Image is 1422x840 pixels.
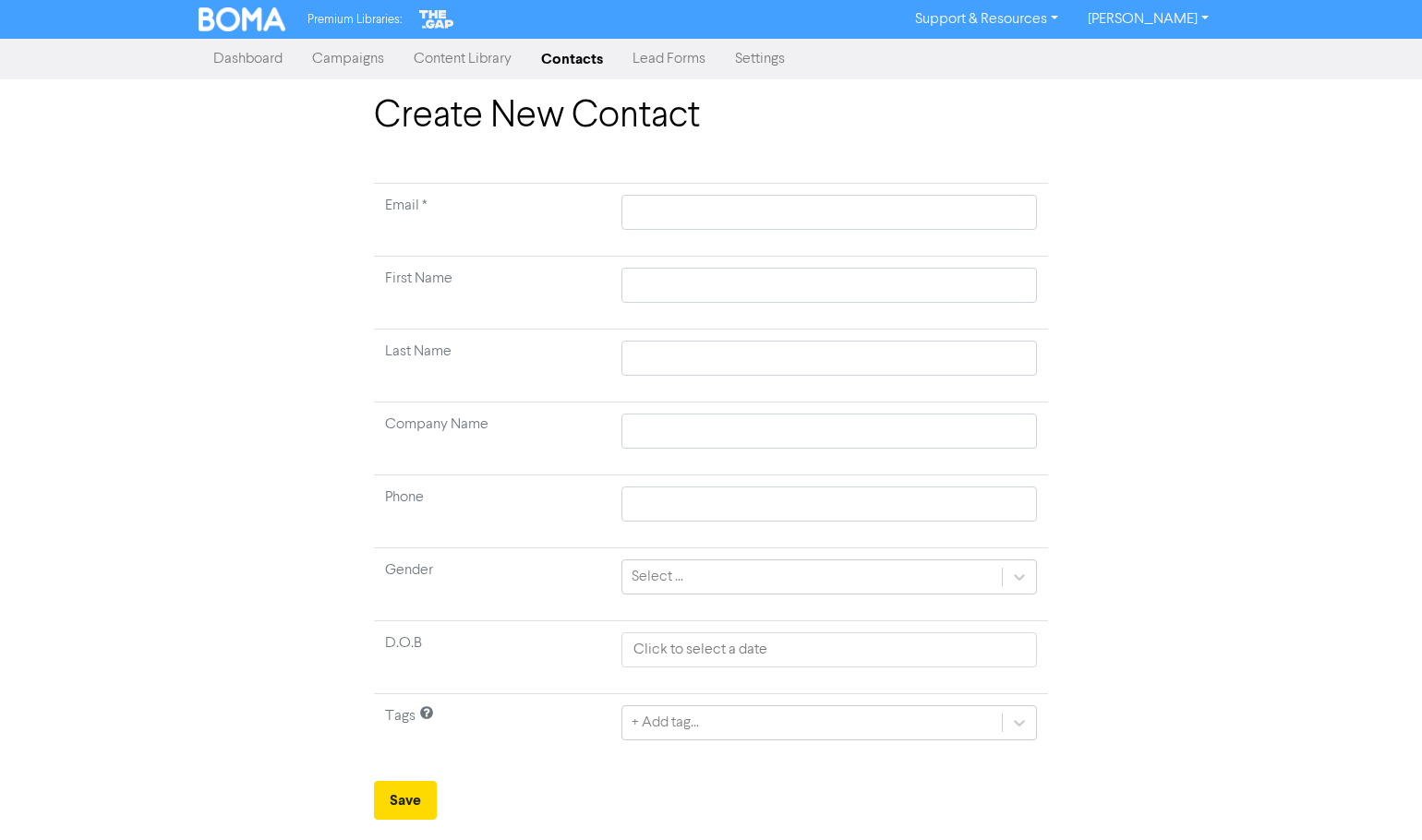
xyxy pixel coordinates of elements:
[374,402,610,475] td: Company Name
[374,257,610,330] td: First Name
[618,41,720,78] a: Lead Forms
[374,621,610,694] td: D.O.B
[374,694,610,767] td: Tags
[632,566,683,588] div: Select ...
[632,712,699,734] div: + Add tag...
[1330,751,1422,840] iframe: Chat Widget
[374,548,610,621] td: Gender
[416,7,457,31] img: The Gap
[900,5,1073,34] a: Support & Resources
[374,475,610,548] td: Phone
[199,7,285,31] img: BOMA Logo
[1073,5,1223,34] a: [PERSON_NAME]
[720,41,800,78] a: Settings
[374,330,610,402] td: Last Name
[526,41,618,78] a: Contacts
[399,41,526,78] a: Content Library
[307,14,402,26] span: Premium Libraries:
[297,41,399,78] a: Campaigns
[621,632,1037,667] input: Click to select a date
[374,184,610,257] td: Required
[374,781,437,820] button: Save
[199,41,297,78] a: Dashboard
[374,94,1048,138] h1: Create New Contact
